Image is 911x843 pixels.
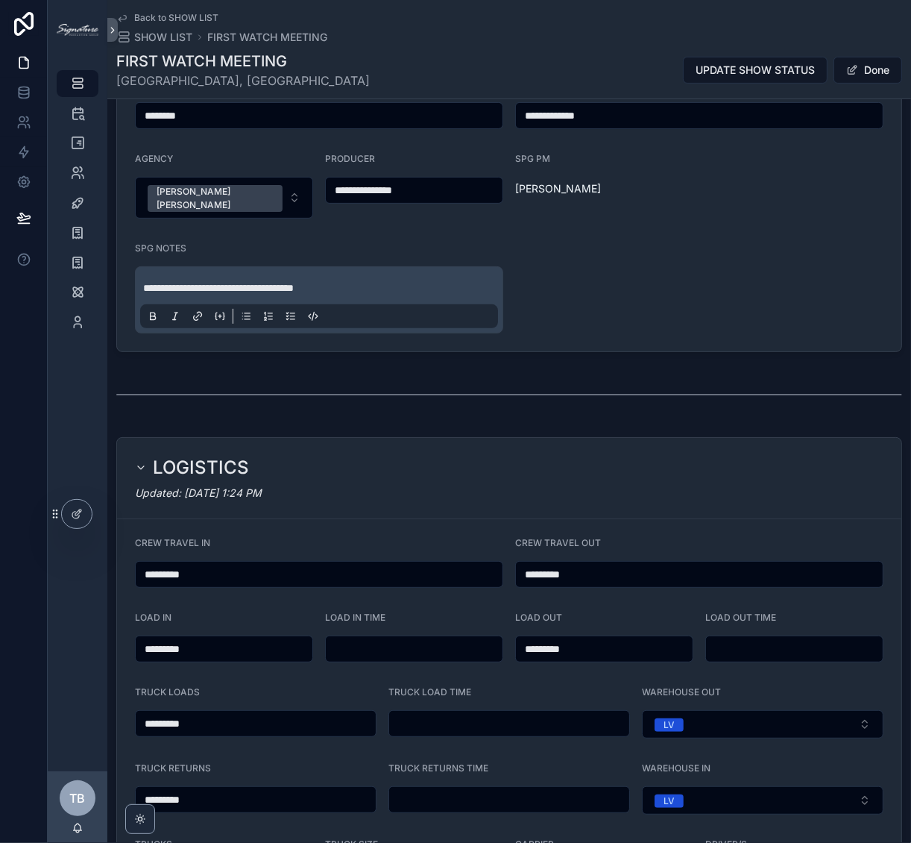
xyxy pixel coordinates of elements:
[116,30,192,45] a: SHOW LIST
[515,181,601,196] span: [PERSON_NAME]
[135,537,210,548] span: CREW TRAVEL IN
[135,177,313,219] button: Select Button
[135,762,211,774] span: TRUCK RETURNS
[325,153,375,164] span: PRODUCER
[135,686,200,698] span: TRUCK LOADS
[135,612,171,623] span: LOAD IN
[663,795,675,808] div: LV
[135,242,186,254] span: SPG NOTES
[663,718,675,732] div: LV
[325,612,385,623] span: LOAD IN TIME
[683,57,828,84] button: UPDATE SHOW STATUS
[388,686,471,698] span: TRUCK LOAD TIME
[153,456,249,480] h2: LOGISTICS
[70,789,86,807] span: TB
[515,153,550,164] span: SPG PM
[207,30,327,45] a: FIRST WATCH MEETING
[388,762,488,774] span: TRUCK RETURNS TIME
[48,60,107,355] div: scrollable content
[116,12,218,24] a: Back to SHOW LIST
[515,612,562,623] span: LOAD OUT
[642,786,883,815] button: Select Button
[135,153,173,164] span: AGENCY
[135,486,262,499] em: Updated: [DATE] 1:24 PM
[116,72,370,90] span: [GEOGRAPHIC_DATA], [GEOGRAPHIC_DATA]
[515,537,601,548] span: CREW TRAVEL OUT
[157,185,274,212] div: [PERSON_NAME] [PERSON_NAME]
[696,63,815,78] span: UPDATE SHOW STATUS
[705,612,776,623] span: LOAD OUT TIME
[134,30,192,45] span: SHOW LIST
[57,24,98,36] img: App logo
[116,51,370,72] h1: FIRST WATCH MEETING
[642,762,710,774] span: WAREHOUSE IN
[642,710,883,739] button: Select Button
[134,12,218,24] span: Back to SHOW LIST
[642,686,721,698] span: WAREHOUSE OUT
[833,57,902,84] button: Done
